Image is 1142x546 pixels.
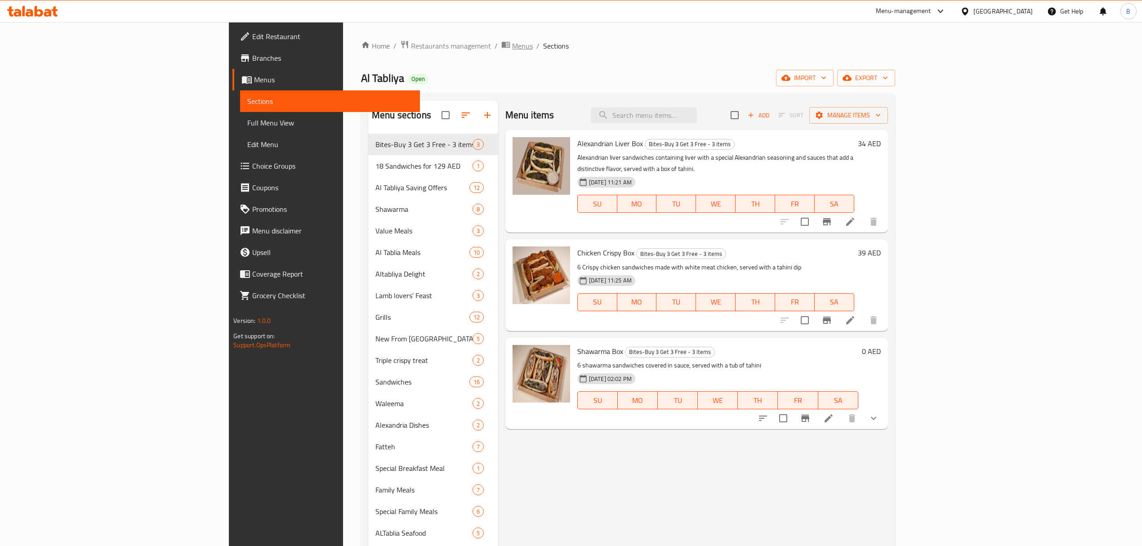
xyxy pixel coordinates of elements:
[252,182,412,193] span: Coupons
[752,407,774,429] button: sort-choices
[577,391,618,409] button: SU
[845,315,856,326] a: Edit menu item
[513,345,570,403] img: Shawarma Box
[621,394,654,407] span: MO
[739,197,772,210] span: TH
[375,161,473,171] span: 18 Sandwiches for 129 AED
[252,53,412,63] span: Branches
[232,155,419,177] a: Choice Groups
[536,40,540,51] li: /
[252,31,412,42] span: Edit Restaurant
[863,211,884,233] button: delete
[252,247,412,258] span: Upsell
[375,312,469,322] span: Grills
[368,349,498,371] div: Triple crispy treat2
[368,220,498,242] div: Value Meals3
[368,198,498,220] div: Shawarma8
[815,293,854,311] button: SA
[621,197,653,210] span: MO
[577,293,617,311] button: SU
[375,528,473,538] span: ALTablia Seafood
[470,313,483,322] span: 12
[973,6,1033,16] div: [GEOGRAPHIC_DATA]
[473,139,484,150] div: items
[252,225,412,236] span: Menu disclaimer
[473,140,483,149] span: 3
[368,155,498,177] div: 18 Sandwiches for 129 AED1
[252,161,412,171] span: Choice Groups
[744,108,773,122] span: Add item
[232,198,419,220] a: Promotions
[621,295,653,309] span: MO
[375,484,473,495] div: Family Meals
[247,117,412,128] span: Full Menu View
[577,137,643,150] span: Alexandrian Liver Box
[247,139,412,150] span: Edit Menu
[375,269,473,279] span: Altabliya Delight
[495,40,498,51] li: /
[368,479,498,501] div: Family Meals7
[781,394,814,407] span: FR
[375,355,473,366] span: Triple crispy treat
[845,216,856,227] a: Edit menu item
[585,178,635,187] span: [DATE] 11:21 AM
[375,247,469,258] span: Al Tablia Meals
[232,263,419,285] a: Coverage Report
[473,227,483,235] span: 3
[375,290,473,301] span: Lamb lovers’ Feast
[591,107,697,123] input: search
[470,248,483,257] span: 10
[1126,6,1130,16] span: B
[252,204,412,215] span: Promotions
[736,195,775,213] button: TH
[581,197,614,210] span: SU
[585,375,635,383] span: [DATE] 02:02 PM
[809,107,888,124] button: Manage items
[636,248,726,259] div: Bites-Buy 3 Get 3 Free - 3 items
[368,285,498,306] div: Lamb lovers’ Feast3
[844,72,888,84] span: export
[858,137,881,150] h6: 34 AED
[656,293,696,311] button: TU
[625,347,715,358] div: Bites-Buy 3 Get 3 Free - 3 items
[815,195,854,213] button: SA
[368,328,498,349] div: New From [GEOGRAPHIC_DATA]5
[543,40,569,51] span: Sections
[656,195,696,213] button: TU
[823,413,834,424] a: Edit menu item
[469,312,484,322] div: items
[473,398,484,409] div: items
[473,269,484,279] div: items
[368,436,498,457] div: Fatteh7
[700,295,732,309] span: WE
[863,407,884,429] button: show more
[375,420,473,430] div: Alexandria Dishes
[436,106,455,125] span: Select all sections
[400,40,491,52] a: Restaurants management
[473,464,483,473] span: 1
[818,391,858,409] button: SA
[368,371,498,393] div: Sandwiches16
[368,414,498,436] div: Alexandria Dishes2
[469,247,484,258] div: items
[232,69,419,90] a: Menus
[375,441,473,452] div: Fatteh
[473,291,483,300] span: 3
[368,522,498,544] div: ALTablia Seafood5
[696,293,736,311] button: WE
[368,306,498,328] div: Grills12
[368,501,498,522] div: Special Family Meals6
[240,134,419,155] a: Edit Menu
[375,398,473,409] div: Waleema
[473,463,484,474] div: items
[736,293,775,311] button: TH
[645,139,734,149] span: Bites-Buy 3 Get 3 Free - 3 items
[368,393,498,414] div: Waleema2
[577,195,617,213] button: SU
[868,413,879,424] svg: Show Choices
[776,70,834,86] button: import
[473,507,483,516] span: 6
[618,391,658,409] button: MO
[746,110,771,121] span: Add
